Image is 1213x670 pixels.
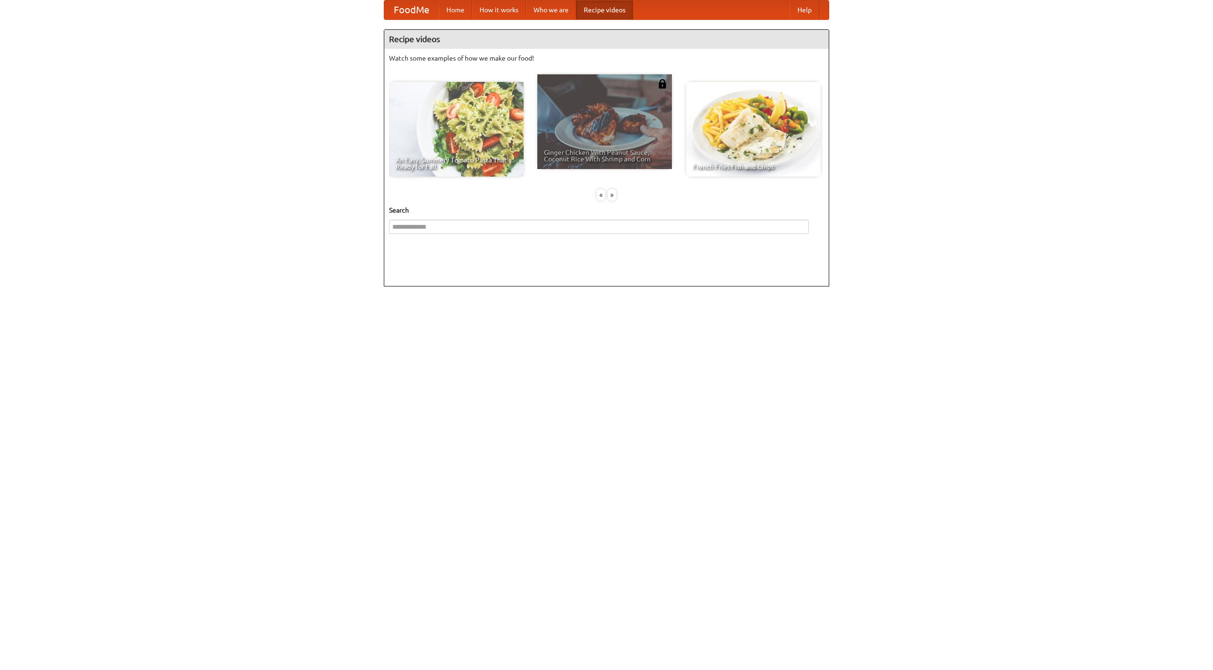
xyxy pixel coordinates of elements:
[686,82,821,177] a: French Fries Fish and Chips
[658,79,667,89] img: 483408.png
[439,0,472,19] a: Home
[576,0,633,19] a: Recipe videos
[389,205,824,215] h5: Search
[790,0,819,19] a: Help
[608,189,616,201] div: »
[384,0,439,19] a: FoodMe
[597,189,605,201] div: «
[693,163,814,170] span: French Fries Fish and Chips
[526,0,576,19] a: Who we are
[389,82,524,177] a: An Easy, Summery Tomato Pasta That's Ready for Fall
[472,0,526,19] a: How it works
[384,30,829,49] h4: Recipe videos
[389,54,824,63] p: Watch some examples of how we make our food!
[396,157,517,170] span: An Easy, Summery Tomato Pasta That's Ready for Fall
